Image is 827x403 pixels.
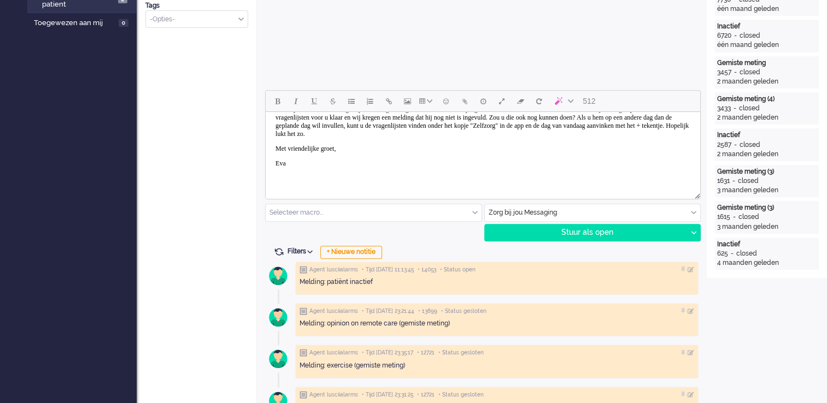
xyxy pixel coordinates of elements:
[731,68,740,77] div: -
[10,33,70,40] span: Met vriendelijke groet,
[34,18,115,28] span: Toegewezen aan mij
[736,249,757,258] div: closed
[300,361,694,370] div: Melding: exercise (gemiste meting)
[309,266,358,274] span: Agent lusciialarms
[362,349,413,357] span: • Tijd [DATE] 23:35:17
[717,22,817,31] div: Inactief
[309,391,358,399] span: Agent lusciialarms
[119,19,128,27] span: 0
[342,92,361,110] button: Bullet list
[320,246,382,259] div: + Nieuwe notitie
[300,266,307,274] img: ic_note_grey.svg
[717,68,731,77] div: 3457
[530,92,548,110] button: Reset content
[717,212,730,222] div: 1615
[740,140,760,150] div: closed
[418,307,437,315] span: • 13899
[379,92,398,110] button: Insert/edit link
[265,262,292,289] img: avatar
[417,391,435,399] span: • 12721
[740,31,760,40] div: closed
[717,131,817,140] div: Inactief
[309,307,358,315] span: Agent lusciialarms
[438,391,484,399] span: • Status gesloten
[717,104,731,113] div: 3433
[300,349,307,357] img: ic_note_grey.svg
[511,92,530,110] button: Clear formatting
[717,167,817,176] div: Gemiste meting (3)
[717,113,817,122] div: 2 maanden geleden
[440,266,476,274] span: • Status open
[309,349,358,357] span: Agent lusciialarms
[492,92,511,110] button: Fullscreen
[417,349,435,357] span: • 12721
[740,68,760,77] div: closed
[398,92,417,110] button: Insert/edit image
[324,92,342,110] button: Strikethrough
[728,249,736,258] div: -
[286,92,305,110] button: Italic
[730,212,738,222] div: -
[738,176,759,186] div: closed
[362,307,414,315] span: • Tijd [DATE] 23:21:44
[362,266,414,274] span: • Tijd [DATE] 11:13:45
[288,247,316,255] span: Filters
[265,304,292,331] img: avatar
[731,31,740,40] div: -
[485,224,687,241] div: Stuur als open
[717,203,817,212] div: Gemiste meting (3)
[300,319,694,328] div: Melding: opinion on remote care (gemiste meting)
[361,92,379,110] button: Numbered list
[578,92,600,110] button: 512
[717,58,817,68] div: Gemiste meting
[437,92,455,110] button: Emoticons
[305,92,324,110] button: Underline
[691,189,700,199] div: Resize
[739,104,760,113] div: closed
[441,307,486,315] span: • Status gesloten
[548,92,578,110] button: AI
[717,222,817,232] div: 3 maanden geleden
[455,92,474,110] button: Add attachment
[583,97,595,105] span: 512
[10,48,20,55] span: Eva
[738,212,759,222] div: closed
[268,92,286,110] button: Bold
[300,277,694,287] div: Melding: patiënt inactief
[32,16,137,28] a: Toegewezen aan mij 0
[362,391,413,399] span: • Tijd [DATE] 23:31:25
[717,258,817,268] div: 4 maanden geleden
[438,349,484,357] span: • Status gesloten
[717,176,730,186] div: 1631
[730,176,738,186] div: -
[300,391,307,399] img: ic_note_grey.svg
[300,307,307,315] img: ic_note_grey.svg
[474,92,492,110] button: Delay message
[266,112,700,189] iframe: Rich Text Area
[717,77,817,86] div: 2 maanden geleden
[731,104,739,113] div: -
[717,94,817,104] div: Gemiste meting (4)
[717,40,817,50] div: één maand geleden
[717,240,817,249] div: Inactief
[717,140,731,150] div: 2587
[717,31,731,40] div: 6720
[265,345,292,372] img: avatar
[717,249,728,258] div: 625
[417,92,437,110] button: Table
[145,10,248,28] div: Select Tags
[731,140,740,150] div: -
[418,266,436,274] span: • 14053
[145,1,248,10] div: Tags
[717,4,817,14] div: één maand geleden
[717,150,817,159] div: 2 maanden geleden
[717,186,817,195] div: 3 maanden geleden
